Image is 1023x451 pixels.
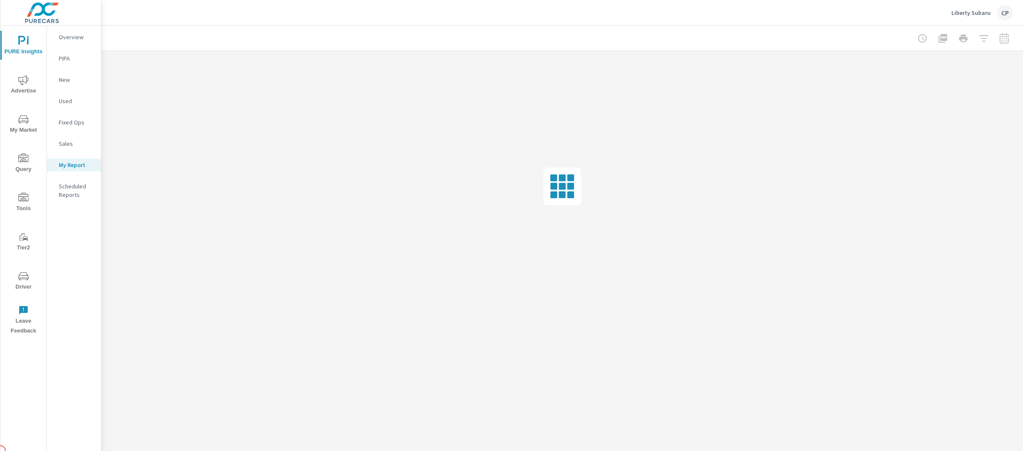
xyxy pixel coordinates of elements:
[59,161,94,169] p: My Report
[3,75,44,96] span: Advertise
[47,180,101,201] div: Scheduled Reports
[59,75,94,84] p: New
[3,114,44,135] span: My Market
[3,271,44,292] span: Driver
[3,153,44,174] span: Query
[3,232,44,253] span: Tier2
[951,9,991,17] p: Liberty Subaru
[59,97,94,105] p: Used
[3,193,44,214] span: Tools
[47,52,101,65] div: PIPA
[47,95,101,107] div: Used
[3,36,44,57] span: PURE Insights
[59,118,94,127] p: Fixed Ops
[3,305,44,336] span: Leave Feedback
[47,73,101,86] div: New
[997,5,1013,20] div: CP
[47,137,101,150] div: Sales
[59,33,94,41] p: Overview
[0,26,46,339] div: nav menu
[47,159,101,171] div: My Report
[59,182,94,199] p: Scheduled Reports
[59,54,94,63] p: PIPA
[59,139,94,148] p: Sales
[47,116,101,129] div: Fixed Ops
[47,31,101,43] div: Overview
